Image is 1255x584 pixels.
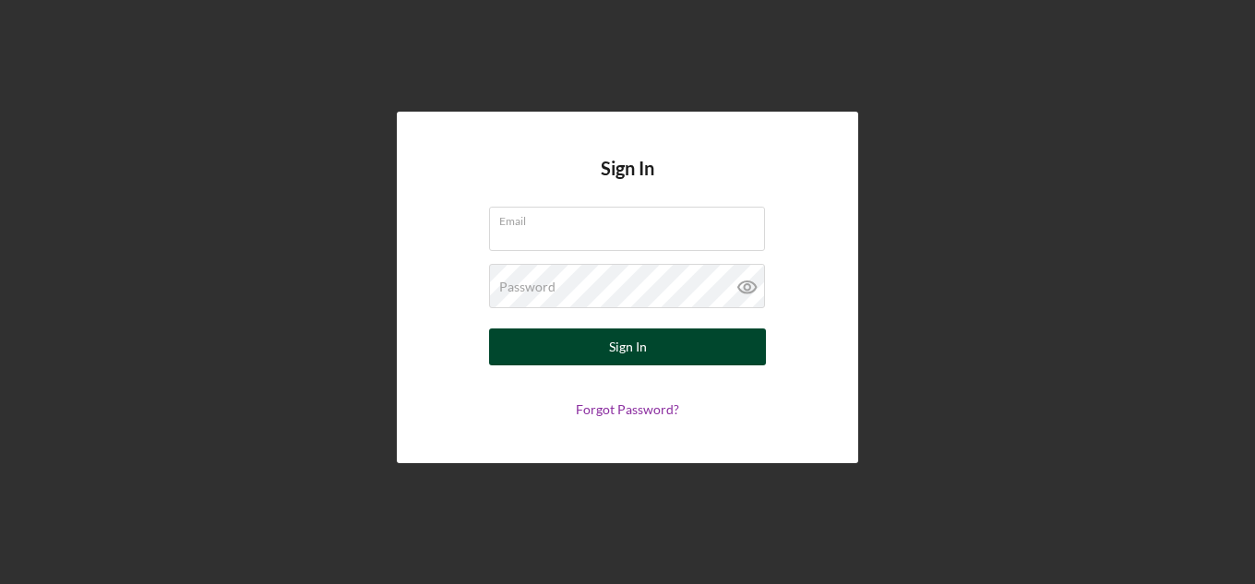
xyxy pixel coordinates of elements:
div: Sign In [609,328,647,365]
button: Sign In [489,328,766,365]
label: Email [499,208,765,228]
label: Password [499,280,556,294]
h4: Sign In [601,158,654,207]
a: Forgot Password? [576,401,679,417]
